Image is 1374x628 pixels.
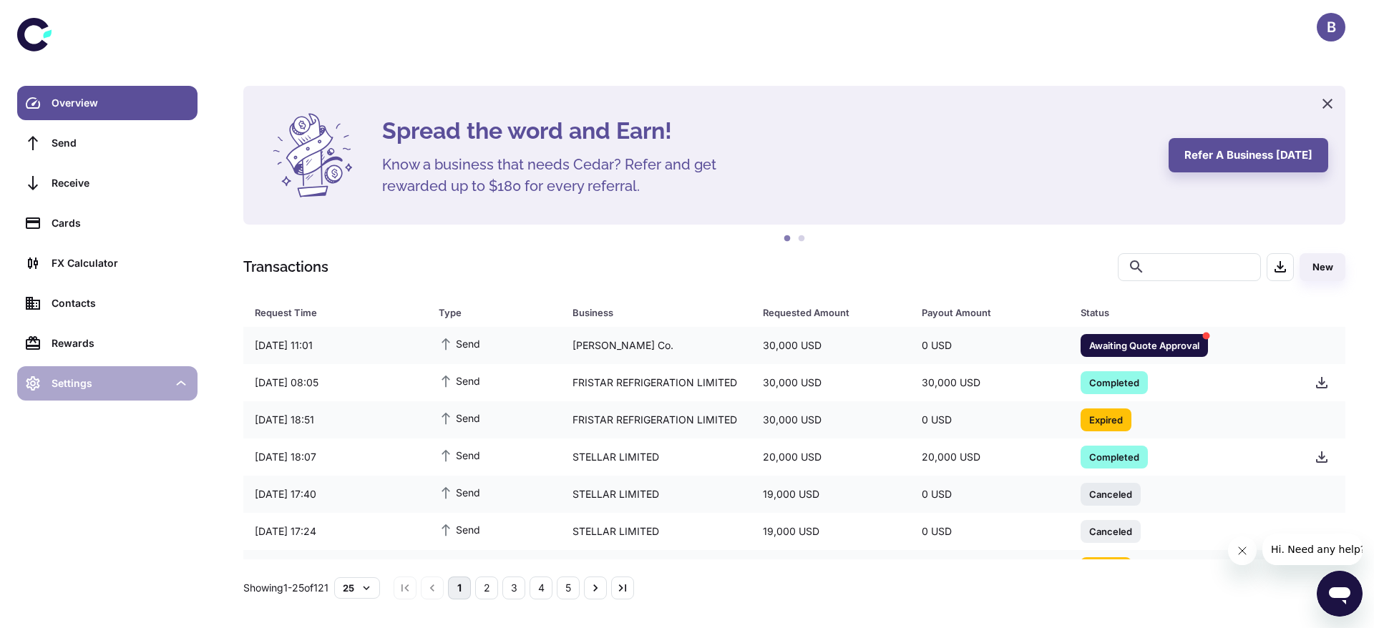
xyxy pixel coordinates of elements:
div: 30,000 USD [751,332,910,359]
button: Go to page 2 [475,577,498,599]
div: Requested Amount [763,303,886,323]
div: 0 USD [910,481,1069,508]
div: Receive [52,175,189,191]
div: 0 USD [910,332,1069,359]
h5: Know a business that needs Cedar? Refer and get rewarded up to $180 for every referral. [382,154,740,197]
div: 19,000 USD [751,518,910,545]
div: [DATE] 18:51 [243,406,427,433]
div: Cards [52,215,189,231]
span: Awaiting Quote Approval [1081,338,1208,352]
div: [DATE] 15:26 [243,555,427,582]
iframe: Close message [1228,536,1257,565]
span: Requested Amount [763,303,905,323]
span: Send [439,521,480,537]
div: 20,000 USD [910,443,1069,471]
div: STELLAR LIMITED [561,481,751,508]
span: Hi. Need any help? [9,10,103,21]
div: [DATE] 17:40 [243,481,427,508]
div: 19,000 USD [751,481,910,508]
div: Send [52,135,189,151]
div: FRISTAR REFRIGERATION LIMITED [561,369,751,396]
nav: pagination navigation [391,577,636,599]
span: Status [1081,303,1286,323]
div: Contacts [52,295,189,311]
span: Completed [1081,375,1148,389]
p: Showing 1-25 of 121 [243,580,328,596]
iframe: Button to launch messaging window [1317,571,1363,617]
div: [DATE] 18:07 [243,443,427,471]
span: Send [439,410,480,426]
div: Overview [52,95,189,111]
div: 0 USD [910,518,1069,545]
a: Send [17,126,198,160]
div: 30,000 USD [751,406,910,433]
button: New [1300,253,1345,281]
div: Settings [17,366,198,401]
button: Go to next page [584,577,607,599]
button: Go to page 3 [502,577,525,599]
button: Refer a business [DATE] [1169,138,1328,172]
button: Go to last page [611,577,634,599]
button: 1 [780,232,794,246]
button: Go to page 5 [557,577,580,599]
div: [PERSON_NAME] Co. [561,332,751,359]
span: Completed [1081,449,1148,463]
div: STELLAR LIMITED [561,443,751,471]
a: Overview [17,86,198,120]
div: FRISTAR REFRIGERATION LIMITED [561,555,751,582]
div: 30,000 USD [751,369,910,396]
button: 2 [794,232,809,246]
span: Canceled [1081,486,1141,501]
div: [DATE] 08:05 [243,369,427,396]
a: Cards [17,206,198,240]
span: Type [439,303,555,323]
div: Status [1081,303,1267,323]
a: Receive [17,166,198,200]
button: Go to page 4 [530,577,552,599]
span: Request Time [255,303,422,323]
div: FX Calculator [52,255,189,271]
button: B [1317,13,1345,41]
div: Payout Amount [922,303,1045,323]
div: 30,000 USD [751,555,910,582]
div: Settings [52,376,167,391]
div: 20,000 USD [751,443,910,471]
div: Request Time [255,303,403,323]
div: [DATE] 11:01 [243,332,427,359]
div: 0 USD [910,406,1069,433]
div: [DATE] 17:24 [243,518,427,545]
div: 30,000 USD [910,369,1069,396]
div: Rewards [52,335,189,351]
span: Send [439,559,480,574]
div: STELLAR LIMITED [561,518,751,545]
button: page 1 [448,577,471,599]
h4: Spread the word and Earn! [382,114,1151,148]
a: FX Calculator [17,246,198,280]
iframe: Message from company [1262,534,1363,565]
div: Type [439,303,536,323]
span: Send [439,484,480,500]
a: Contacts [17,286,198,320]
div: FRISTAR REFRIGERATION LIMITED [561,406,751,433]
span: Payout Amount [922,303,1063,323]
h1: Transactions [243,256,328,278]
span: Expired [1081,412,1131,426]
span: Canceled [1081,524,1141,538]
div: 0 USD [910,555,1069,582]
a: Rewards [17,326,198,360]
span: Send [439,335,480,351]
button: 25 [334,577,380,599]
span: Send [439,447,480,463]
span: Send [439,373,480,388]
